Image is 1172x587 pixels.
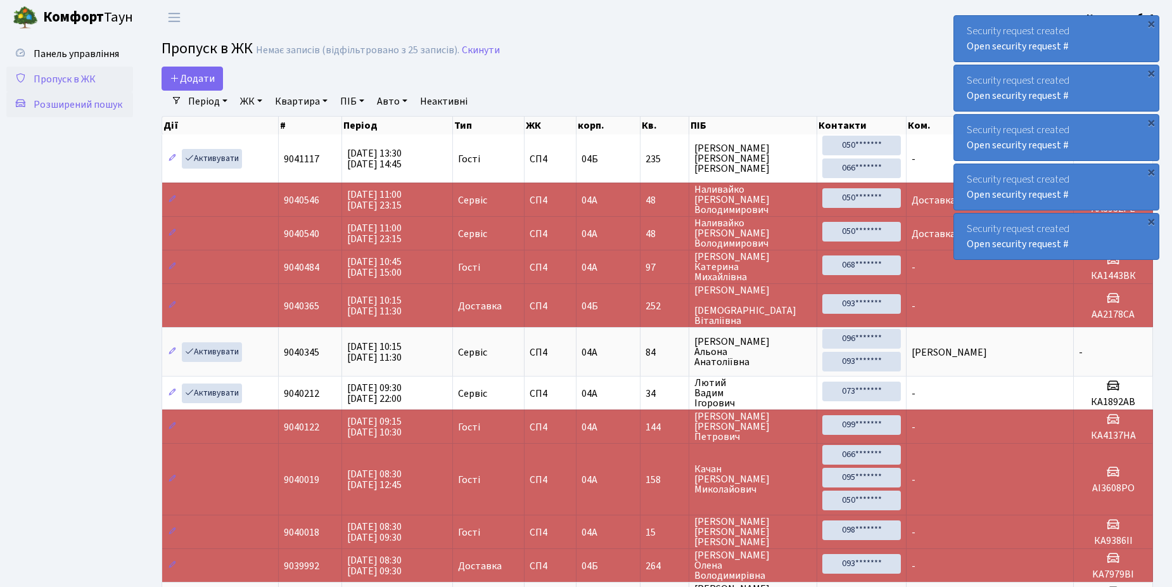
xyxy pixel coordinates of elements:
span: 84 [646,347,684,358]
span: Гості [458,154,480,164]
span: 48 [646,229,684,239]
th: Ком. [907,117,1074,134]
span: 04А [582,345,597,359]
h5: КА1443ВК [1079,270,1147,282]
span: [PERSON_NAME] Катерина Михайлівна [694,252,812,282]
span: 9040540 [284,227,319,241]
span: Розширений пошук [34,98,122,112]
h5: КА1892АВ [1079,396,1147,408]
span: [PERSON_NAME] Альона Анатоліївна [694,337,812,367]
span: 04Б [582,152,598,166]
th: корп. [576,117,640,134]
span: [PERSON_NAME] [PERSON_NAME] Петрович [694,411,812,442]
div: Немає записів (відфільтровано з 25 записів). [256,44,459,56]
span: 04Б [582,559,598,573]
span: 235 [646,154,684,164]
span: Таун [43,7,133,29]
a: Open security request # [967,39,1069,53]
span: [DATE] 09:15 [DATE] 10:30 [347,415,402,439]
div: Security request created [954,65,1159,111]
th: Період [342,117,453,134]
span: Доставка буд. матеріалів [912,193,1026,207]
a: Авто [372,91,412,112]
a: Open security request # [967,188,1069,202]
a: Неактивні [415,91,473,112]
span: 04А [582,420,597,434]
span: СП4 [530,561,571,571]
span: 04А [582,387,597,401]
a: Консьєрж б. 4. [1086,10,1157,25]
span: [DATE] 10:15 [DATE] 11:30 [347,293,402,318]
h5: KA7979BI [1079,569,1147,581]
a: Квартира [270,91,333,112]
span: - [912,152,915,166]
h5: АІ3608РО [1079,482,1147,494]
span: Сервіс [458,195,487,205]
a: Open security request # [967,138,1069,152]
th: Кв. [640,117,689,134]
a: Період [183,91,232,112]
div: × [1145,67,1157,79]
a: Активувати [182,149,242,169]
span: СП4 [530,347,571,358]
span: 9039992 [284,559,319,573]
a: ПІБ [335,91,369,112]
span: Гості [458,262,480,273]
span: - [912,473,915,487]
span: 252 [646,301,684,311]
div: × [1145,165,1157,178]
span: 9040546 [284,193,319,207]
span: 9040345 [284,345,319,359]
span: Лютий Вадим Ігорович [694,378,812,408]
th: ПІБ [689,117,817,134]
span: [DATE] 08:30 [DATE] 09:30 [347,520,402,545]
span: СП4 [530,301,571,311]
span: [DATE] 13:30 [DATE] 14:45 [347,146,402,171]
span: 9040018 [284,526,319,539]
span: 9040122 [284,420,319,434]
span: [PERSON_NAME] [PERSON_NAME] [PERSON_NAME] [694,143,812,174]
span: СП4 [530,475,571,485]
span: - [912,420,915,434]
span: 9040212 [284,387,319,401]
a: Панель управління [6,41,133,67]
span: Наливайко [PERSON_NAME] Володимирович [694,218,812,248]
th: ЖК [525,117,576,134]
span: 04А [582,261,597,274]
span: [PERSON_NAME] [DEMOGRAPHIC_DATA] Віталіївна [694,285,812,326]
span: [DATE] 10:15 [DATE] 11:30 [347,340,402,364]
span: 34 [646,389,684,399]
span: 97 [646,262,684,273]
span: 144 [646,422,684,432]
a: Скинути [462,44,500,56]
a: Активувати [182,384,242,403]
span: Наливайко [PERSON_NAME] Володимирович [694,184,812,215]
span: - [912,559,915,573]
b: Комфорт [43,7,104,27]
button: Переключити навігацію [158,7,190,28]
div: Security request created [954,214,1159,259]
span: 264 [646,561,684,571]
span: 04А [582,526,597,539]
a: Активувати [182,342,242,362]
div: Security request created [954,164,1159,210]
span: 04А [582,193,597,207]
span: Доставка буд. матеріалів [912,227,1026,241]
span: Сервіс [458,389,487,399]
span: [PERSON_NAME] [912,345,987,359]
span: Доставка [458,301,502,311]
span: 9040484 [284,261,319,274]
th: Дії [162,117,279,134]
span: 9040365 [284,299,319,313]
a: Open security request # [967,237,1069,251]
span: [DATE] 08:30 [DATE] 09:30 [347,553,402,578]
div: Security request created [954,16,1159,61]
span: Додати [170,72,215,86]
span: [PERSON_NAME] [PERSON_NAME] [PERSON_NAME] [694,517,812,547]
a: Open security request # [967,89,1069,103]
span: 9040019 [284,473,319,487]
h5: АА2178СА [1079,309,1147,321]
span: Качан [PERSON_NAME] Миколайович [694,464,812,494]
div: × [1145,17,1157,30]
span: СП4 [530,154,571,164]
